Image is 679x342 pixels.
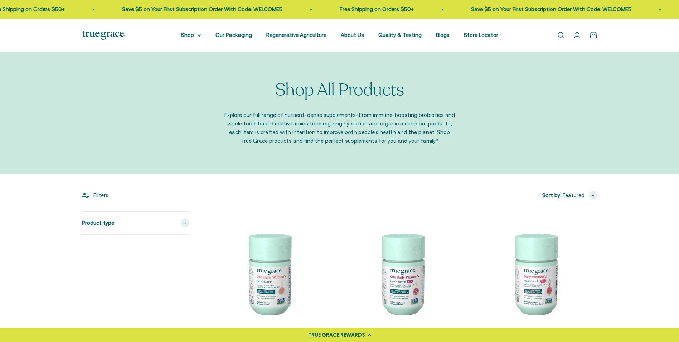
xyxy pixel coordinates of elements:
span: Featured [563,191,585,200]
img: Daily Multivitamin for Energy, Longevity, Heart Health, & Memory Support* L-ergothioneine to supp... [473,211,597,336]
a: Blogs [436,32,450,38]
span: Sort by: [542,191,561,200]
a: Store Locator [464,32,498,38]
div: TRUE GRACE REWARDS [308,331,365,339]
a: Free Shipping on Orders $50+ [335,6,409,12]
div: Filters [82,191,189,200]
p: Save $5 on Your First Subscription Order With Code: WELCOME5 [466,5,627,14]
p: Explore our full range of nutrient-dense supplements–From immune-boosting probiotics and whole fo... [223,111,456,145]
summary: Shop [181,31,201,39]
a: About Us [341,32,364,38]
img: Daily Multivitamin for Immune Support, Energy, Daily Balance, and Healthy Bone Support* Vitamin A... [340,211,464,336]
p: Shop All Products [275,81,404,100]
p: Save $5 on Your First Subscription Order With Code: WELCOME5 [117,5,278,14]
a: Quality & Testing [378,32,422,38]
span: Product type [82,219,114,227]
summary: Product type [82,212,189,234]
a: Our Packaging [215,32,252,38]
a: Regenerative Agriculture [266,32,326,38]
img: We select ingredients that play a concrete role in true health, and we include them at effective ... [207,211,331,336]
button: Featured [563,191,597,200]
